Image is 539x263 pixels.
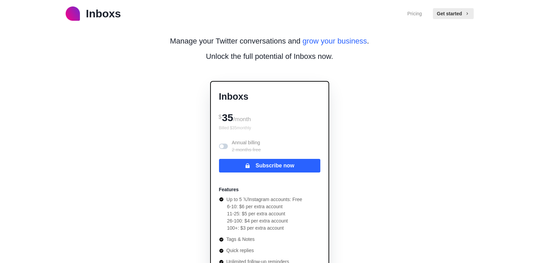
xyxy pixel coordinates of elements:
[219,125,320,131] p: Billed $ 35 monthly
[66,6,80,21] img: logo
[219,109,320,125] div: 35
[86,5,121,22] p: Inboxs
[227,225,302,232] li: 100+: $3 per extra account
[66,5,121,22] a: logoInboxs
[232,139,261,153] p: Annual billing
[206,51,333,62] p: Unlock the full potential of Inboxs now.
[227,217,302,225] li: 26-100: $4 per extra account
[219,159,320,172] button: Subscribe now
[407,10,422,17] a: Pricing
[219,236,302,243] li: Tags & Notes
[226,196,302,203] p: Up to 5 𝕏/Instagram accounts: Free
[219,114,222,120] span: $
[219,186,239,193] p: Features
[170,35,369,47] p: Manage your Twitter conversations and .
[219,247,302,254] li: Quick replies
[433,8,474,19] button: Get started
[233,116,251,122] span: /month
[303,37,367,45] span: grow your business
[227,210,302,217] li: 11-25: $5 per extra account
[232,146,261,153] p: 2 months free
[219,90,320,104] p: Inboxs
[227,203,302,210] li: 6-10: $6 per extra account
